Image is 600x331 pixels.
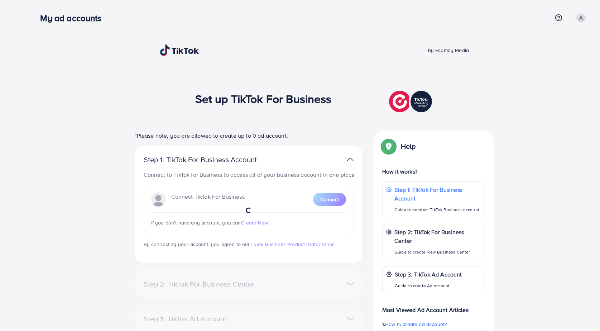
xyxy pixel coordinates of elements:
p: Most Viewed Ad Account Articles [382,300,484,314]
h1: Set up TikTok For Business [195,92,332,105]
img: TikTok partner [389,89,434,114]
p: *Please note, you are allowed to create up to 0 ad account. [135,131,362,140]
img: Popup guide [382,140,395,153]
span: by Ecomdy Media [428,47,469,54]
p: 1. [382,320,484,328]
img: TikTok partner [347,154,354,165]
img: TikTok [160,44,199,56]
p: Step 1: TikTok For Business Account [144,155,280,164]
p: Guide to create Ad account [395,282,462,290]
p: How it works? [382,167,484,176]
p: Help [401,142,416,151]
p: Step 2: TikTok For Business Center [394,228,480,245]
p: Step 1: TikTok For Business Account [394,185,480,203]
span: How to create ad account? [385,321,447,328]
h3: My ad accounts [40,13,107,23]
p: Guide to connect TikTok Business account [394,205,480,214]
p: Step 3: TikTok Ad Account [395,270,462,279]
p: Guide to create New Business Center [394,248,480,256]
